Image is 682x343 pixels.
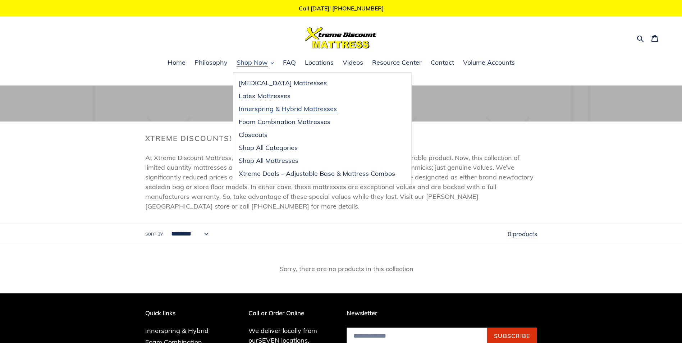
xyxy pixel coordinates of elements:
span: Videos [343,58,363,67]
a: Closeouts [233,128,400,141]
a: Home [164,58,189,68]
span: Resource Center [372,58,422,67]
label: Sort by [145,231,163,237]
a: Xtreme Deals - Adjustable Base & Mattress Combos [233,167,400,180]
a: FAQ [279,58,299,68]
p: Call or Order Online [248,310,336,317]
span: Locations [305,58,334,67]
a: Shop All Mattresses [233,154,400,167]
a: [MEDICAL_DATA] Mattresses [233,77,400,90]
span: Xtreme Deals - Adjustable Base & Mattress Combos [239,169,395,178]
a: Foam Combination Mattresses [233,115,400,128]
a: Shop All Categories [233,141,400,154]
img: Xtreme Discount Mattress [305,27,377,49]
span: Foam Combination Mattresses [239,118,330,126]
h2: Xtreme Discounts! [145,134,537,143]
span: Contact [431,58,454,67]
span: factory sealed [145,173,534,191]
a: Resource Center [369,58,425,68]
span: FAQ [283,58,296,67]
span: Shop Now [237,58,268,67]
span: Philosophy [194,58,228,67]
span: Shop All Categories [239,143,298,152]
p: At Xtreme Discount Mattress, our everyday price is 1/2 to 1/3 of the competition's comparable pro... [145,153,537,211]
button: Shop Now [233,58,278,68]
a: Videos [339,58,367,68]
p: Quick links [145,310,219,317]
span: 0 products [508,230,537,238]
a: Contact [427,58,458,68]
a: Innerspring & Hybrid Mattresses [233,102,400,115]
a: Volume Accounts [459,58,518,68]
a: Philosophy [191,58,231,68]
span: Latex Mattresses [239,92,290,100]
span: Innerspring & Hybrid Mattresses [239,105,337,113]
span: Subscribe [494,332,530,339]
a: Locations [301,58,337,68]
p: Newsletter [347,310,537,317]
a: Innerspring & Hybrid [145,326,209,335]
a: Latex Mattresses [233,90,400,102]
span: Home [168,58,186,67]
span: [MEDICAL_DATA] Mattresses [239,79,327,87]
span: Shop All Mattresses [239,156,298,165]
span: Volume Accounts [463,58,515,67]
span: Closeouts [239,131,267,139]
p: Sorry, there are no products in this collection [156,264,537,274]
